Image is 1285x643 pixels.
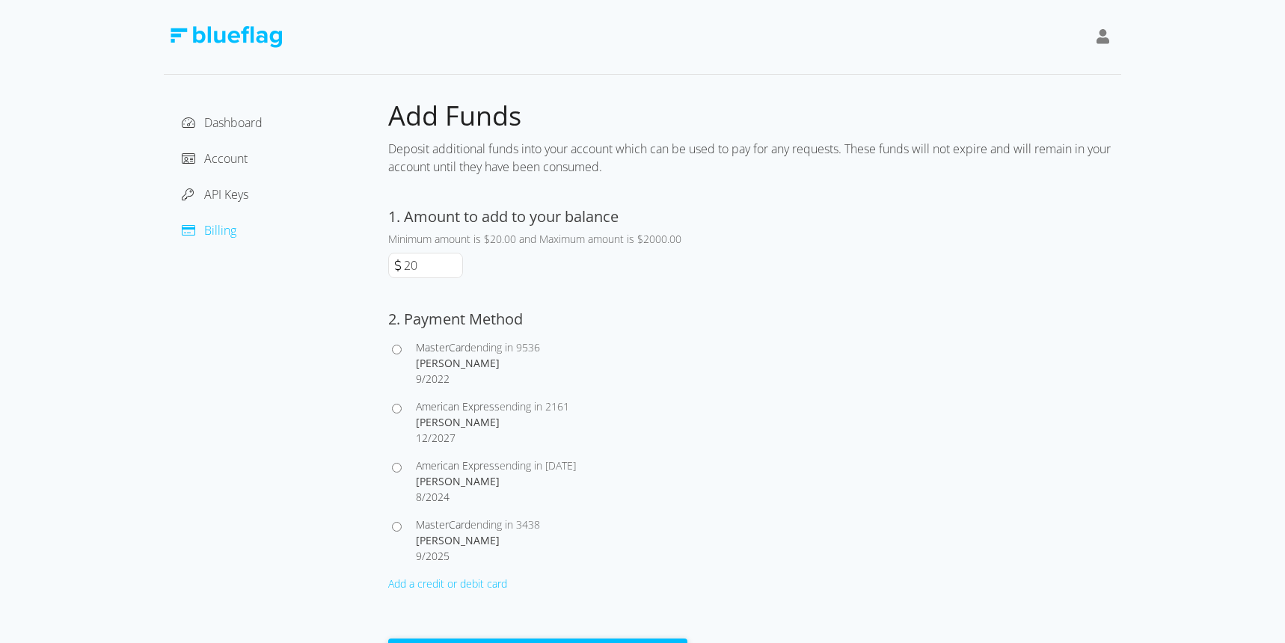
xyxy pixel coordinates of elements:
div: [PERSON_NAME] [416,355,687,371]
span: 9 [416,549,422,563]
span: ending in 3438 [470,517,540,532]
span: MasterCard [416,517,470,532]
span: Dashboard [204,114,263,131]
div: [PERSON_NAME] [416,414,687,430]
span: 2022 [426,372,450,386]
a: Dashboard [182,114,263,131]
span: American Express [416,458,500,473]
span: ending in 9536 [470,340,540,354]
span: 2024 [426,490,450,504]
div: Minimum amount is $20.00 and Maximum amount is $2000.00 [388,231,687,247]
a: Billing [182,222,236,239]
span: / [428,431,432,445]
span: / [422,490,426,504]
div: Deposit additional funds into your account which can be used to pay for any requests. These funds... [388,134,1121,182]
span: 2025 [426,549,450,563]
span: Account [204,150,248,167]
span: MasterCard [416,340,470,354]
label: 2. Payment Method [388,309,523,329]
span: 2027 [432,431,456,445]
span: ending in [DATE] [500,458,576,473]
span: 9 [416,372,422,386]
span: API Keys [204,186,248,203]
span: American Express [416,399,500,413]
div: [PERSON_NAME] [416,473,687,489]
span: / [422,549,426,563]
span: Billing [204,222,236,239]
span: Add Funds [388,97,521,134]
span: 12 [416,431,428,445]
a: API Keys [182,186,248,203]
span: ending in 2161 [500,399,569,413]
label: 1. Amount to add to your balance [388,206,619,227]
span: 8 [416,490,422,504]
span: / [422,372,426,386]
div: [PERSON_NAME] [416,532,687,548]
div: Add a credit or debit card [388,576,687,591]
img: Blue Flag Logo [170,26,282,48]
a: Account [182,150,248,167]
